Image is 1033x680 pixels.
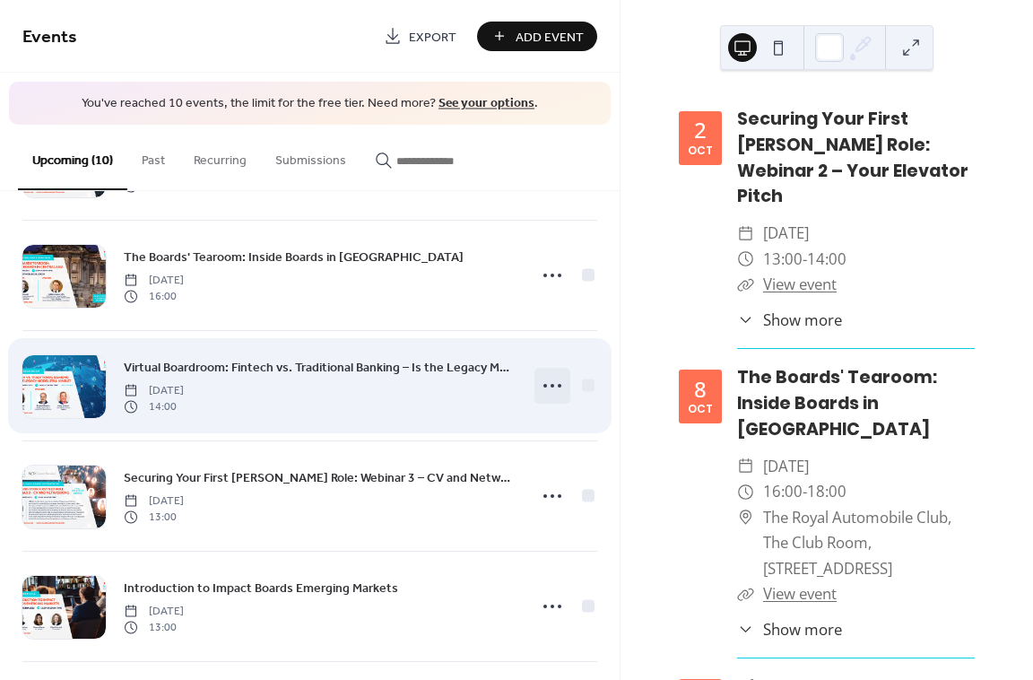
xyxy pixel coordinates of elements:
a: Export [370,22,470,51]
a: See your options [438,92,534,116]
button: Past [127,125,179,188]
div: 8 [694,379,707,400]
a: The Boards' Tearoom: Inside Boards in [GEOGRAPHIC_DATA] [124,247,464,267]
span: Show more [763,309,842,331]
span: 13:00 [124,620,184,636]
span: Export [409,28,456,47]
div: ​ [737,221,754,247]
div: ​ [737,505,754,531]
span: You've reached 10 events, the limit for the free tier. Need more? . [27,95,593,113]
button: ​Show more [737,618,842,641]
button: Upcoming (10) [18,125,127,190]
div: ​ [737,272,754,298]
span: 14:00 [807,247,846,273]
span: [DATE] [124,603,184,619]
span: - [803,247,807,273]
span: Securing Your First [PERSON_NAME] Role: Webinar 3 – CV and Networking [124,468,516,487]
span: [DATE] [124,382,184,398]
span: Introduction to Impact Boards Emerging Markets [124,579,398,597]
div: ​ [737,479,754,505]
div: Oct [688,145,713,156]
span: [DATE] [763,221,809,247]
button: Submissions [261,125,360,188]
button: ​Show more [737,309,842,331]
span: Virtual Boardroom: Fintech vs. Traditional Banking – Is the Legacy Model Still Viable? [124,358,516,377]
div: ​ [737,454,754,480]
button: Recurring [179,125,261,188]
a: The Boards' Tearoom: Inside Boards in [GEOGRAPHIC_DATA] [737,365,937,441]
a: Securing Your First [PERSON_NAME] Role: Webinar 3 – CV and Networking [124,467,516,488]
a: View event [763,583,837,604]
a: Securing Your First [PERSON_NAME] Role: Webinar 2 – Your Elevator Pitch [737,107,968,208]
span: 13:00 [124,510,184,526]
div: ​ [737,618,754,641]
div: ​ [737,309,754,331]
span: 16:00 [763,479,803,505]
span: 16:00 [124,289,184,305]
div: ​ [737,581,754,607]
a: Virtual Boardroom: Fintech vs. Traditional Banking – Is the Legacy Model Still Viable? [124,357,516,378]
span: The Royal Automobile Club, The Club Room, [STREET_ADDRESS] [763,505,975,582]
div: Oct [688,404,713,414]
span: 14:00 [124,399,184,415]
a: View event [763,274,837,294]
div: 2 [694,119,707,141]
span: [DATE] [124,493,184,509]
span: [DATE] [763,454,809,480]
a: Introduction to Impact Boards Emerging Markets [124,578,398,598]
span: 13:00 [763,247,803,273]
span: 18:00 [807,479,846,505]
span: - [803,479,807,505]
div: ​ [737,247,754,273]
span: Show more [763,618,842,641]
span: The Boards' Tearoom: Inside Boards in [GEOGRAPHIC_DATA] [124,248,464,266]
span: [DATE] [124,272,184,288]
span: Events [22,20,77,55]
